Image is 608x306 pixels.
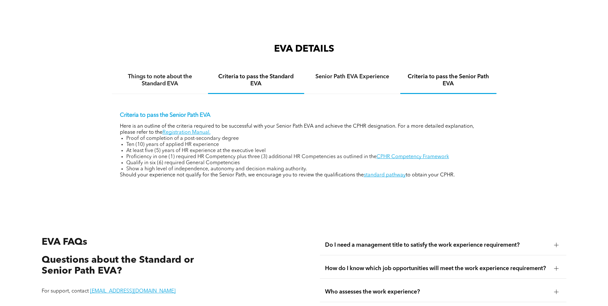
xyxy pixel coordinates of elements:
li: At least five (5) years of HR experience at the executive level [126,148,488,154]
a: CPHR Competency Framework [377,154,449,159]
span: For support, contact [42,289,89,294]
span: Who assesses the work experience? [325,288,549,295]
h4: Things to note about the Standard EVA [118,73,202,87]
h4: Criteria to pass the Senior Path EVA [406,73,491,87]
a: [EMAIL_ADDRESS][DOMAIN_NAME] [90,289,176,294]
h4: Criteria to pass the Standard EVA [214,73,298,87]
p: Should your experience not qualify for the Senior Path, we encourage you to review the qualificat... [120,172,488,178]
li: Proof of completion of a post-secondary degree [126,136,488,142]
p: Here is an outline of the criteria required to be successful with your Senior Path EVA and achiev... [120,123,488,136]
span: Do I need a management title to satisfy the work experience requirement? [325,242,549,249]
p: Criteria to pass the Senior Path EVA [120,112,488,119]
span: How do I know which job opportunities will meet the work experience requirement? [325,265,549,272]
a: Registration Manual. [162,130,211,135]
h4: Senior Path EVA Experience [310,73,395,80]
li: Show a high level of independence, autonomy and decision making authority. [126,166,488,172]
span: EVA DETAILS [274,44,334,54]
span: EVA FAQs [42,237,87,247]
li: Proficiency in one (1) required HR Competency plus three (3) additional HR Competencies as outlin... [126,154,488,160]
li: Ten (10) years of applied HR experience [126,142,488,148]
a: standard pathway [364,173,406,178]
span: Questions about the Standard or Senior Path EVA? [42,255,194,276]
li: Qualify in six (6) required General Competencies [126,160,488,166]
